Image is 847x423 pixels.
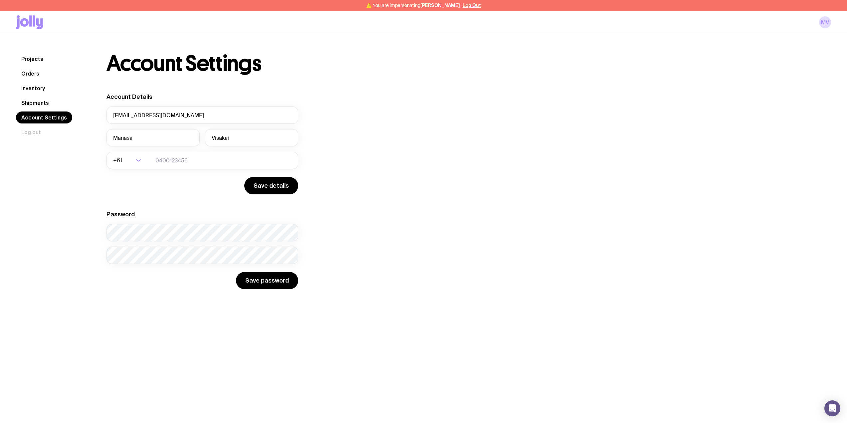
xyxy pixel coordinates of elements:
[205,129,298,146] input: Last Name
[16,53,49,65] a: Projects
[106,152,149,169] div: Search for option
[16,126,46,138] button: Log out
[149,152,298,169] input: 0400123456
[16,97,54,109] a: Shipments
[106,93,152,100] label: Account Details
[236,272,298,289] button: Save password
[106,53,261,74] h1: Account Settings
[106,106,298,124] input: your@email.com
[106,129,200,146] input: First Name
[819,16,831,28] a: MV
[824,400,840,416] div: Open Intercom Messenger
[463,3,481,8] button: Log Out
[420,3,460,8] span: [PERSON_NAME]
[123,152,134,169] input: Search for option
[16,68,45,80] a: Orders
[106,211,135,218] label: Password
[16,82,50,94] a: Inventory
[366,3,460,8] span: ⚠️ You are impersonating
[244,177,298,194] button: Save details
[16,111,72,123] a: Account Settings
[113,152,123,169] span: +61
